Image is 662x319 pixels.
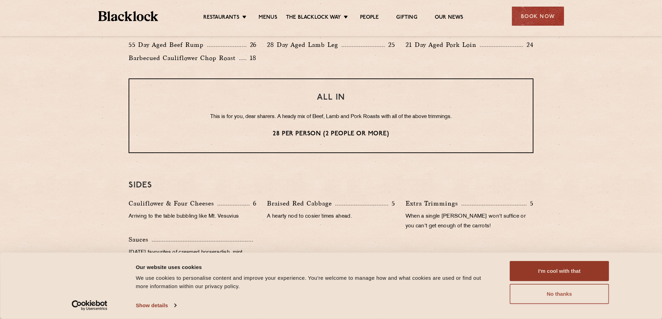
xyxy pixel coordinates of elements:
[250,199,256,208] p: 6
[267,40,342,50] p: 28 Day Aged Lamb Leg
[286,14,341,22] a: The Blacklock Way
[59,300,120,311] a: Usercentrics Cookiebot - opens in a new window
[136,263,494,271] div: Our website uses cookies
[136,274,494,291] div: We use cookies to personalise content and improve your experience. You're welcome to manage how a...
[246,40,257,49] p: 26
[143,93,519,102] h3: ALL IN
[129,212,256,221] p: Arriving to the table bubbling like Mt. Vesuvius
[246,53,257,62] p: 18
[129,181,533,190] h3: SIDES
[267,199,335,208] p: Braised Red Cabbage
[406,199,461,208] p: Extra Trimmings
[510,284,609,304] button: No thanks
[259,14,277,22] a: Menus
[526,199,533,208] p: 5
[203,14,239,22] a: Restaurants
[388,199,395,208] p: 5
[523,40,533,49] p: 24
[98,11,158,21] img: BL_Textured_Logo-footer-cropped.svg
[360,14,379,22] a: People
[129,248,256,267] p: [DATE] favourites of creamed horseradish, mint sauce and apple ketchup - served with each roast.
[385,40,395,49] p: 25
[129,199,218,208] p: Cauliflower & Four Cheeses
[129,40,207,50] p: 55 Day Aged Beef Rump
[136,300,176,311] a: Show details
[267,212,395,221] p: A hearty nod to cosier times ahead.
[129,53,239,63] p: Barbecued Cauliflower Chop Roast
[143,129,519,138] p: 28 per person (2 people or more)
[406,40,480,50] p: 21 Day Aged Pork Loin
[435,14,464,22] a: Our News
[396,14,417,22] a: Gifting
[129,235,152,244] p: Sauces
[406,212,533,231] p: When a single [PERSON_NAME] won't suffice or you can't get enough of the carrots!
[143,112,519,121] p: This is for you, dear sharers. A heady mix of Beef, Lamb and Pork Roasts with all of the above tr...
[512,7,564,26] div: Book Now
[510,261,609,281] button: I'm cool with that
